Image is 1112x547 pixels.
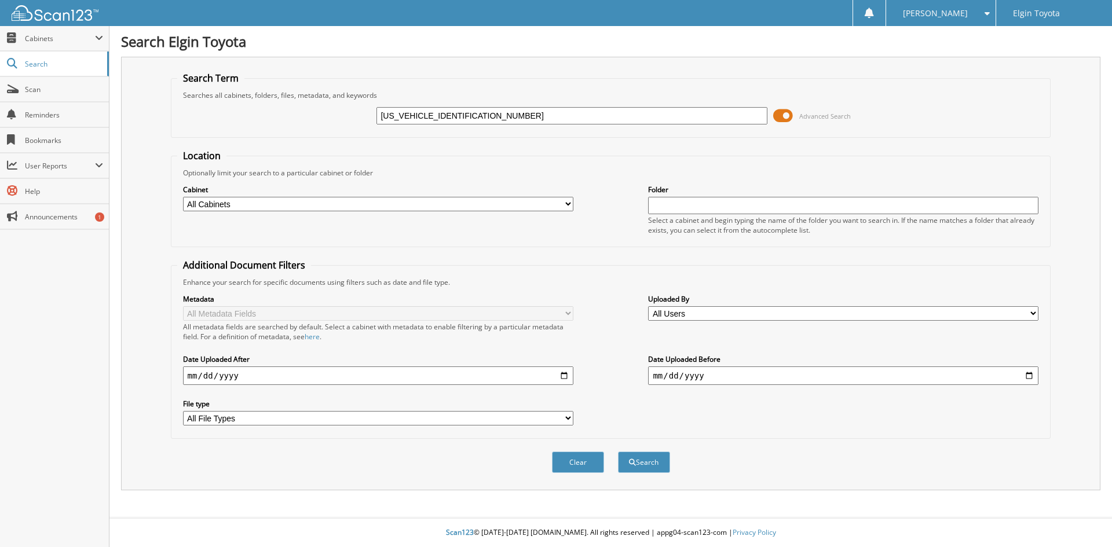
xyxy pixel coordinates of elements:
span: Help [25,186,103,196]
input: start [183,366,573,385]
legend: Search Term [177,72,244,85]
iframe: Chat Widget [1054,491,1112,547]
h1: Search Elgin Toyota [121,32,1100,51]
button: Search [618,451,670,473]
legend: Additional Document Filters [177,259,311,271]
a: here [305,332,320,342]
span: Advanced Search [799,112,851,120]
span: User Reports [25,161,95,171]
button: Clear [552,451,604,473]
div: Enhance your search for specific documents using filters such as date and file type. [177,277,1045,287]
span: Reminders [25,110,103,120]
span: Elgin Toyota [1013,10,1060,17]
label: Date Uploaded After [183,354,573,364]
span: Bookmarks [25,135,103,145]
div: 1 [95,212,104,222]
img: scan123-logo-white.svg [12,5,98,21]
input: end [648,366,1038,385]
label: Cabinet [183,185,573,194]
span: Search [25,59,101,69]
div: © [DATE]-[DATE] [DOMAIN_NAME]. All rights reserved | appg04-scan123-com | [109,519,1112,547]
div: Searches all cabinets, folders, files, metadata, and keywords [177,90,1045,100]
label: Uploaded By [648,294,1038,304]
label: Folder [648,185,1038,194]
a: Privacy Policy [733,527,776,537]
span: Scan123 [446,527,474,537]
div: Select a cabinet and begin typing the name of the folder you want to search in. If the name match... [648,215,1038,235]
legend: Location [177,149,226,162]
span: Announcements [25,212,103,222]
label: Metadata [183,294,573,304]
div: Optionally limit your search to a particular cabinet or folder [177,168,1045,178]
div: All metadata fields are searched by default. Select a cabinet with metadata to enable filtering b... [183,322,573,342]
span: Cabinets [25,34,95,43]
label: Date Uploaded Before [648,354,1038,364]
span: [PERSON_NAME] [903,10,968,17]
label: File type [183,399,573,409]
span: Scan [25,85,103,94]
